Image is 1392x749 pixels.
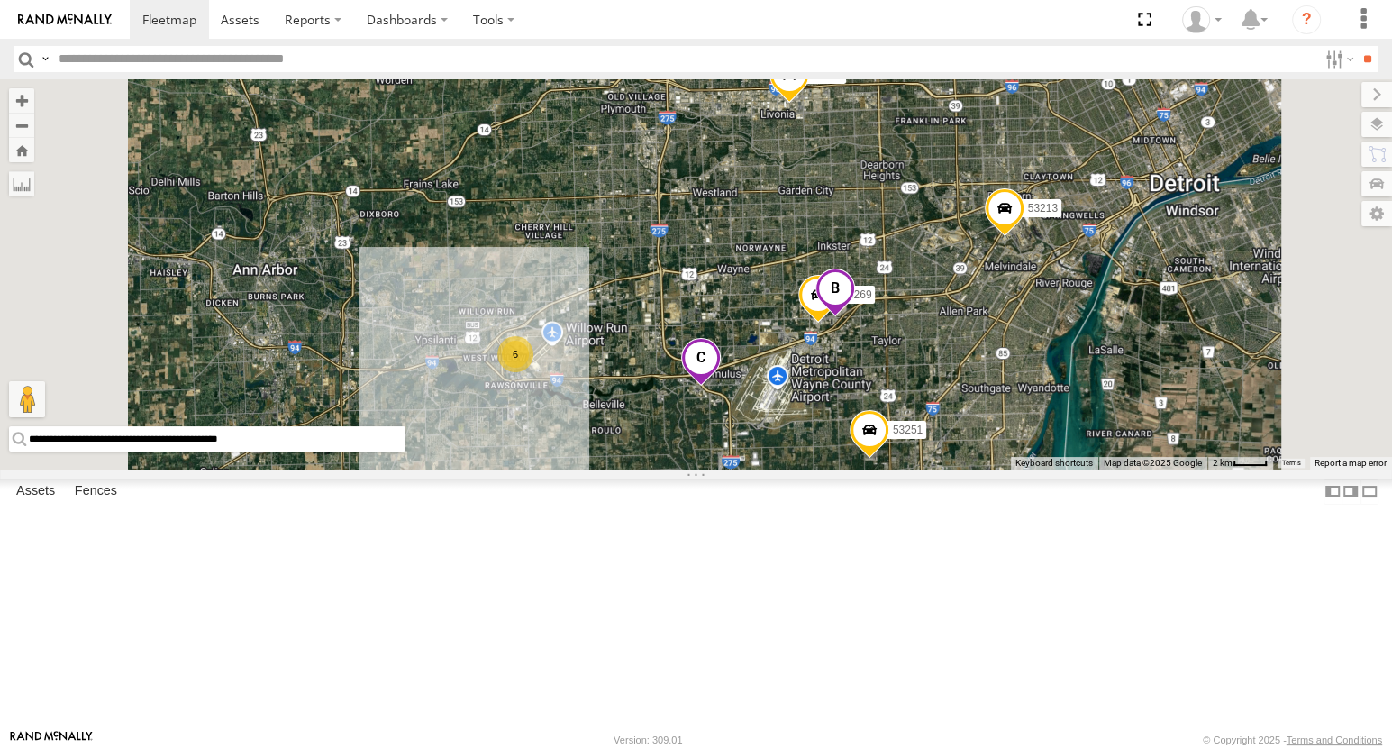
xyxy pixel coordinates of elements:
span: 53251 [892,425,922,437]
button: Zoom out [9,113,34,138]
a: Terms (opens in new tab) [1282,459,1301,466]
button: Drag Pegman onto the map to open Street View [9,381,45,417]
span: Map data ©2025 Google [1104,458,1202,468]
label: Dock Summary Table to the Right [1342,479,1360,505]
button: Map Scale: 2 km per 35 pixels [1207,457,1273,470]
div: © Copyright 2025 - [1203,735,1382,745]
div: Version: 309.01 [614,735,682,745]
label: Assets [7,480,64,505]
label: Fences [66,480,126,505]
label: Hide Summary Table [1360,479,1378,505]
div: Miky Transport [1176,6,1228,33]
span: 2 km [1213,458,1233,468]
button: Zoom Home [9,138,34,162]
label: Dock Summary Table to the Left [1324,479,1342,505]
button: Keyboard shortcuts [1015,457,1093,470]
i: ? [1292,5,1321,34]
span: 53269 [842,289,871,302]
button: Zoom in [9,88,34,113]
a: Visit our Website [10,731,93,749]
img: rand-logo.svg [18,14,112,26]
label: Map Settings [1361,201,1392,226]
a: Terms and Conditions [1287,735,1382,745]
label: Search Query [38,46,52,72]
label: Measure [9,171,34,196]
a: Report a map error [1315,458,1387,468]
span: 53213 [1027,202,1057,215]
label: Search Filter Options [1318,46,1357,72]
div: 6 [497,336,533,372]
